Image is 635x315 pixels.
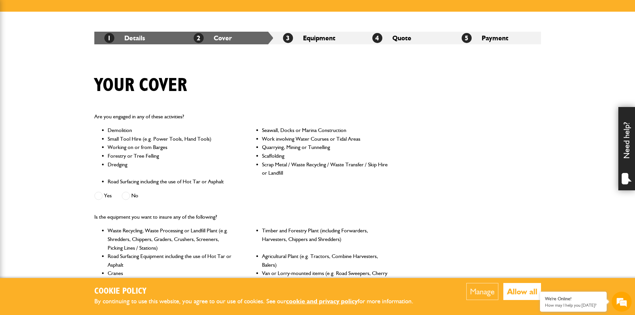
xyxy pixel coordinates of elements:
[545,296,602,302] div: We're Online!
[452,32,541,44] li: Payment
[104,33,114,43] span: 1
[108,126,234,135] li: Demolition
[262,160,388,177] li: Scrap Metal / Waste Recycling / Waste Transfer / Skip Hire or Landfill
[108,135,234,143] li: Small Tool Hire (e.g. Power Tools, Hand Tools)
[618,107,635,190] div: Need help?
[94,74,187,97] h1: Your cover
[262,269,388,286] li: Van or Lorry-mounted items (e.g. Road Sweepers, Cherry Pickers, Volumetric Mixers)
[108,226,234,252] li: Waste Recycling, Waste Processing or Landfill Plant (e.g. Shredders, Chippers, Graders, Crushers,...
[466,283,498,300] button: Manage
[372,33,382,43] span: 4
[462,33,472,43] span: 5
[262,135,388,143] li: Work involving Water Courses or Tidal Areas
[262,126,388,135] li: Seawall, Docks or Marina Construction
[194,33,204,43] span: 2
[108,269,234,286] li: Cranes
[286,297,358,305] a: cookie and privacy policy
[545,303,602,308] p: How may I help you today?
[262,143,388,152] li: Quarrying, Mining or Tunnelling
[108,152,234,160] li: Forestry or Tree Felling
[94,112,389,121] p: Are you engaged in any of these activities?
[94,286,424,297] h2: Cookie Policy
[104,34,145,42] a: 1Details
[283,33,293,43] span: 3
[184,32,273,44] li: Cover
[108,160,234,177] li: Dredging
[108,177,234,186] li: Road Surfacing including the use of Hot Tar or Asphalt
[94,213,389,221] p: Is the equipment you want to insure any of the following?
[94,192,112,200] label: Yes
[94,296,424,307] p: By continuing to use this website, you agree to our use of cookies. See our for more information.
[262,152,388,160] li: Scaffolding
[273,32,362,44] li: Equipment
[262,252,388,269] li: Agricultural Plant (e.g. Tractors, Combine Harvesters, Balers)
[108,143,234,152] li: Working on or from Barges
[108,252,234,269] li: Road Surfacing Equipment including the use of Hot Tar or Asphalt
[122,192,138,200] label: No
[503,283,541,300] button: Allow all
[262,226,388,252] li: Timber and Forestry Plant (including Forwarders, Harvesters, Chippers and Shredders)
[362,32,452,44] li: Quote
